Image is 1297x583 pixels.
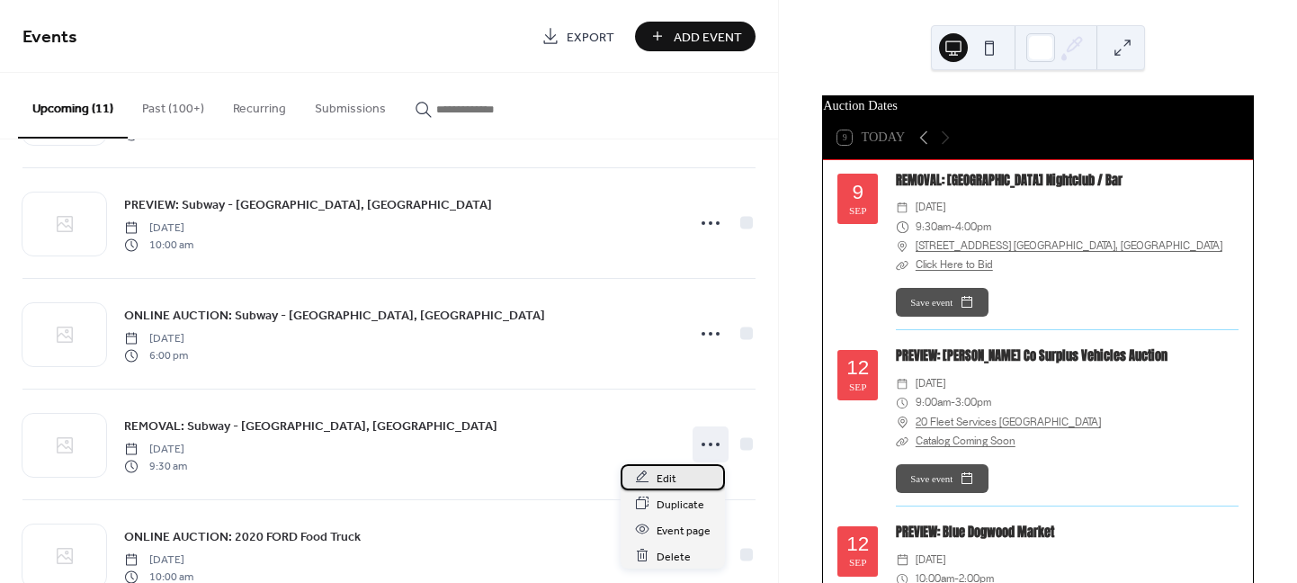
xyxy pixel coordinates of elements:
span: 9:00am [916,393,951,412]
span: 9:30 am [124,458,187,474]
span: 9:30am [916,218,951,237]
span: Delete [657,547,691,566]
div: ​ [896,237,908,256]
span: [DATE] [916,198,945,217]
span: Event page [657,521,711,540]
a: PREVIEW: Subway - [GEOGRAPHIC_DATA], [GEOGRAPHIC_DATA] [124,194,492,215]
span: [DATE] [124,220,193,237]
span: [DATE] [124,442,187,458]
span: [DATE] [916,551,945,570]
div: Sep [849,558,866,568]
a: PREVIEW: Blue Dogwood Market [896,523,1054,542]
button: Submissions [300,73,400,137]
a: ONLINE AUCTION: Subway - [GEOGRAPHIC_DATA], [GEOGRAPHIC_DATA] [124,305,545,326]
span: - [951,393,955,412]
a: [STREET_ADDRESS] [GEOGRAPHIC_DATA], [GEOGRAPHIC_DATA] [916,237,1222,256]
div: Auction Dates [823,96,1253,116]
button: Upcoming (11) [18,73,128,139]
a: REMOVAL: [GEOGRAPHIC_DATA] Nightclub / Bar [896,171,1123,190]
div: 12 [846,358,869,379]
div: ​ [896,256,908,274]
div: ​ [896,218,908,237]
span: - [951,218,955,237]
span: 6:00 pm [124,347,188,363]
span: Events [22,20,77,55]
span: REMOVAL: Subway - [GEOGRAPHIC_DATA], [GEOGRAPHIC_DATA] [124,417,497,436]
span: PREVIEW: Subway - [GEOGRAPHIC_DATA], [GEOGRAPHIC_DATA] [124,196,492,215]
div: ​ [896,432,908,451]
span: 3:00pm [955,393,991,412]
span: Duplicate [657,495,704,514]
a: REMOVAL: Subway - [GEOGRAPHIC_DATA], [GEOGRAPHIC_DATA] [124,416,497,436]
span: Export [567,28,614,47]
div: 12 [846,534,869,555]
div: ​ [896,374,908,393]
span: 10:00 am [124,237,193,253]
div: 9 [852,183,863,203]
span: ONLINE AUCTION: Subway - [GEOGRAPHIC_DATA], [GEOGRAPHIC_DATA] [124,307,545,326]
span: Edit [657,469,676,488]
span: 4:00pm [955,218,991,237]
button: Save event [896,464,988,493]
div: ​ [896,393,908,412]
a: Export [528,22,628,51]
button: Save event [896,288,988,317]
button: Add Event [635,22,756,51]
span: [DATE] [124,331,188,347]
a: PREVIEW: [PERSON_NAME] Co Surplus Vehicles Auction [896,346,1167,365]
a: 20 Fleet Services [GEOGRAPHIC_DATA] [916,413,1101,432]
a: Catalog Coming Soon [916,435,1015,447]
span: ONLINE AUCTION: 2020 FORD Food Truck [124,528,361,547]
div: Sep [849,206,866,216]
div: ​ [896,551,908,570]
span: [DATE] [916,374,945,393]
a: ONLINE AUCTION: 2020 FORD Food Truck [124,526,361,547]
div: ​ [896,413,908,432]
div: Sep [849,382,866,392]
span: [DATE] [124,552,193,569]
button: Recurring [219,73,300,137]
a: Click Here to Bid [916,258,993,271]
span: Add Event [674,28,742,47]
button: Past (100+) [128,73,219,137]
div: ​ [896,198,908,217]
